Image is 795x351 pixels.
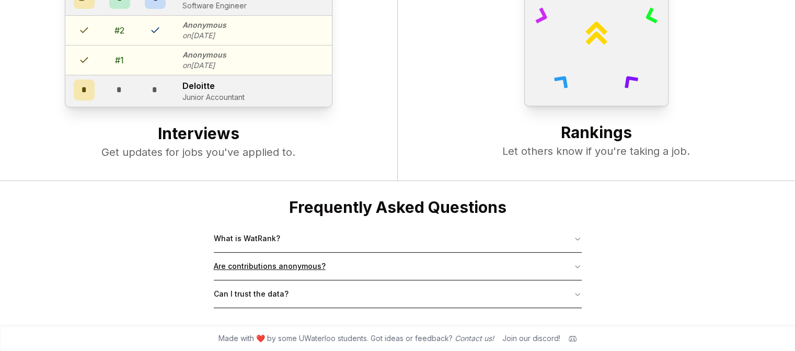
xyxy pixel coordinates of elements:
[502,333,560,344] div: Join our discord!
[182,20,226,30] p: Anonymous
[21,145,376,160] p: Get updates for jobs you've applied to.
[114,24,124,37] div: # 2
[214,198,582,217] h2: Frequently Asked Questions
[21,124,376,145] h2: Interviews
[419,144,775,158] p: Let others know if you're taking a job.
[218,333,494,344] span: Made with ❤️ by some UWaterloo students. Got ideas or feedback?
[214,253,582,280] button: Are contributions anonymous?
[182,80,245,92] p: Deloitte
[115,54,124,66] div: # 1
[182,50,226,60] p: Anonymous
[419,123,775,144] h2: Rankings
[182,30,226,41] p: on [DATE]
[214,225,582,252] button: What is WatRank?
[214,280,582,308] button: Can I trust the data?
[182,1,247,11] p: Software Engineer
[182,60,226,71] p: on [DATE]
[182,92,245,103] p: Junior Accountant
[455,334,494,343] a: Contact us!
